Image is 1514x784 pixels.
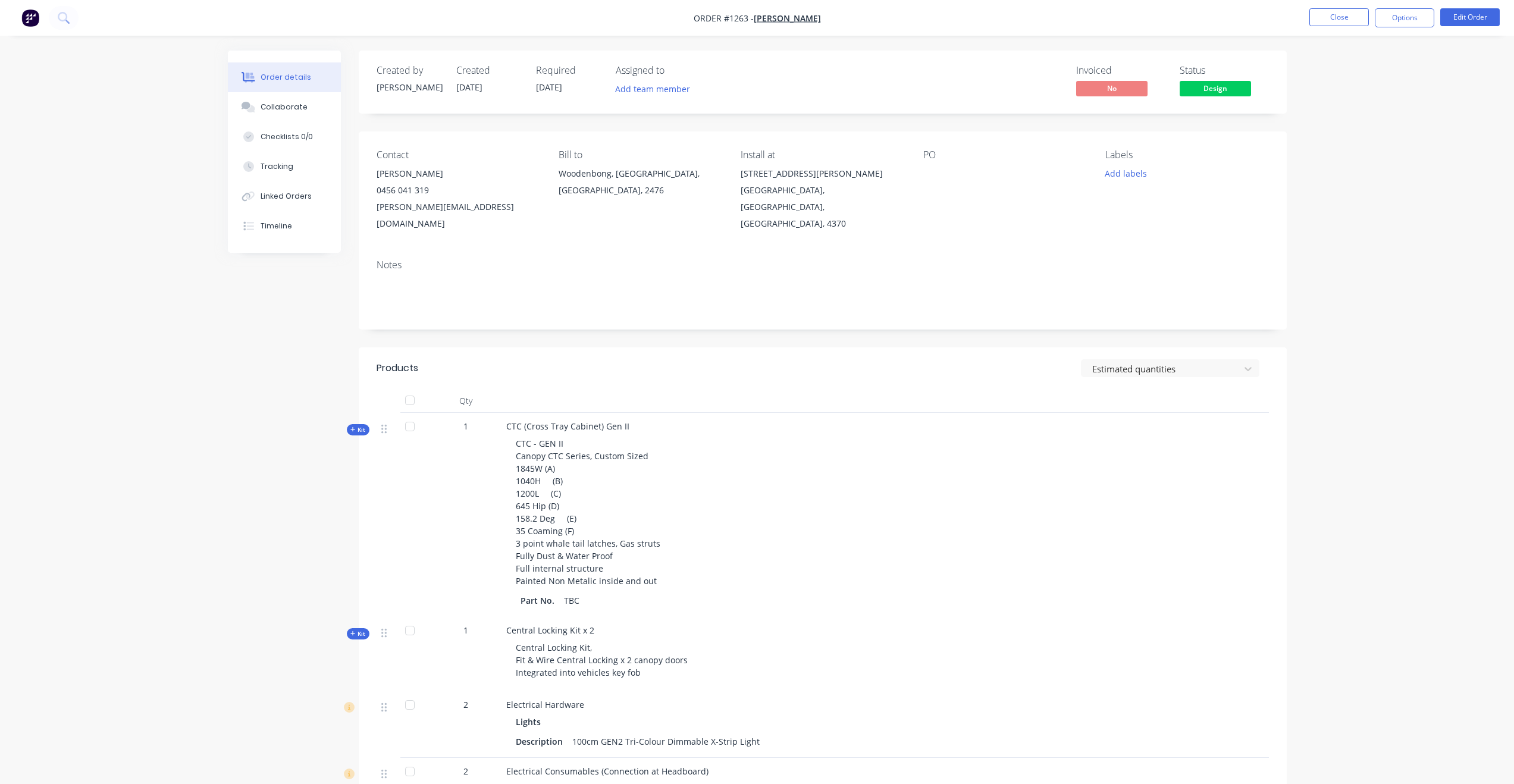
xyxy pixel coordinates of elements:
div: Contact [377,149,540,161]
button: Edit Order [1440,8,1500,26]
div: Install at [741,149,904,161]
div: 100cm GEN2 Tri-Colour Dimmable X-Strip Light [568,733,764,750]
div: Order details [261,72,311,83]
div: Bill to [559,149,722,161]
button: Timeline [228,211,341,241]
span: [DATE] [456,81,482,93]
span: CTC (Cross Tray Cabinet) Gen II [506,421,629,432]
button: Kit [347,424,369,435]
button: Add labels [1099,165,1153,181]
a: [PERSON_NAME] [754,12,821,24]
div: Assigned to [616,65,735,76]
span: No [1076,81,1148,96]
span: [DATE] [536,81,562,93]
span: Electrical Hardware [506,699,584,710]
div: Description [516,733,568,750]
div: [PERSON_NAME] [377,81,442,93]
span: 1 [463,420,468,432]
div: Status [1180,65,1269,76]
button: Design [1180,81,1251,99]
div: Linked Orders [261,191,312,202]
div: PO [923,149,1086,161]
div: Timeline [261,221,292,231]
button: Checklists 0/0 [228,122,341,152]
button: Add team member [609,81,696,97]
button: Add team member [616,81,697,97]
button: Linked Orders [228,181,341,211]
span: Kit [350,425,366,434]
span: CTC - GEN II Canopy CTC Series, Custom Sized 1845W (A) 1040H (B) 1200L (C) 645 Hip (D) 158.2 Deg ... [516,438,660,587]
div: Created by [377,65,442,76]
div: Woodenbong, [GEOGRAPHIC_DATA], [GEOGRAPHIC_DATA], 2476 [559,165,722,203]
div: Part No. [521,592,559,609]
div: 0456 041 319 [377,182,540,199]
span: Order #1263 - [694,12,754,24]
div: [STREET_ADDRESS][PERSON_NAME][GEOGRAPHIC_DATA], [GEOGRAPHIC_DATA], [GEOGRAPHIC_DATA], 4370 [741,165,904,232]
span: Design [1180,81,1251,96]
div: Created [456,65,522,76]
div: [PERSON_NAME][EMAIL_ADDRESS][DOMAIN_NAME] [377,199,540,232]
div: Collaborate [261,102,308,112]
span: Electrical Consumables (Connection at Headboard) [506,766,709,777]
span: Kit [350,629,366,638]
div: [STREET_ADDRESS][PERSON_NAME] [741,165,904,182]
button: Kit [347,628,369,639]
div: Notes [377,259,1269,271]
button: Order details [228,62,341,92]
div: Tracking [261,161,293,172]
div: Required [536,65,601,76]
img: Factory [21,9,39,27]
span: Central Locking Kit x 2 [506,625,594,636]
button: Collaborate [228,92,341,122]
div: TBC [559,592,584,609]
div: Woodenbong, [GEOGRAPHIC_DATA], [GEOGRAPHIC_DATA], 2476 [559,165,722,199]
span: 2 [463,765,468,777]
div: Products [377,361,418,375]
button: Options [1375,8,1434,27]
div: [PERSON_NAME] [377,165,540,182]
div: Invoiced [1076,65,1165,76]
div: Checklists 0/0 [261,131,313,142]
div: Qty [430,389,501,413]
button: Tracking [228,152,341,181]
div: [PERSON_NAME]0456 041 319[PERSON_NAME][EMAIL_ADDRESS][DOMAIN_NAME] [377,165,540,232]
button: Close [1309,8,1369,26]
div: Lights [516,713,546,730]
span: 2 [463,698,468,711]
span: 1 [463,624,468,636]
span: Central Locking Kit, Fit & Wire Central Locking x 2 canopy doors Integrated into vehicles key fob [516,642,688,678]
div: [GEOGRAPHIC_DATA], [GEOGRAPHIC_DATA], [GEOGRAPHIC_DATA], 4370 [741,182,904,232]
div: Labels [1105,149,1268,161]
